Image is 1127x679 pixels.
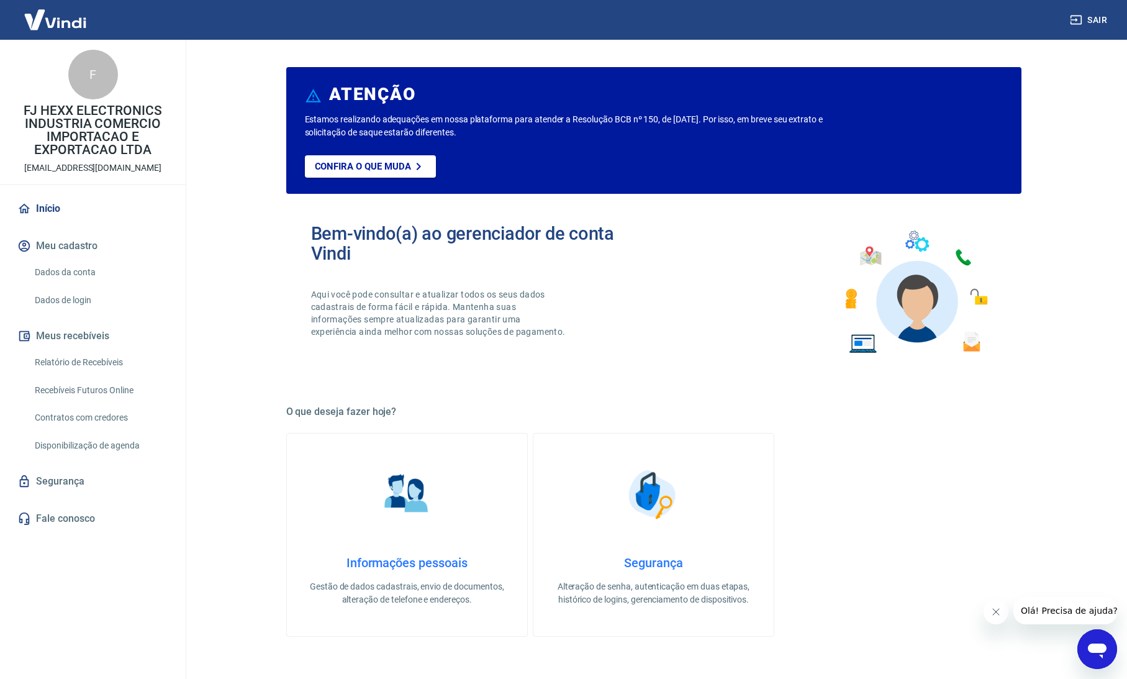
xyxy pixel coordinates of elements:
p: [EMAIL_ADDRESS][DOMAIN_NAME] [24,162,161,175]
a: Início [15,195,171,222]
p: Aqui você pode consultar e atualizar todos os seus dados cadastrais de forma fácil e rápida. Mant... [311,288,568,338]
a: SegurançaSegurançaAlteração de senha, autenticação em duas etapas, histórico de logins, gerenciam... [533,433,774,637]
h5: O que deseja fazer hoje? [286,406,1021,418]
a: Relatório de Recebíveis [30,350,171,375]
img: Vindi [15,1,96,39]
iframe: Close message [984,599,1008,624]
a: Segurança [15,468,171,495]
button: Meu cadastro [15,232,171,260]
iframe: Message from company [1013,597,1117,624]
p: Estamos realizando adequações em nossa plataforma para atender a Resolução BCB nº 150, de [DATE].... [305,113,863,139]
img: Imagem de um avatar masculino com diversos icones exemplificando as funcionalidades do gerenciado... [834,224,997,361]
a: Dados de login [30,288,171,313]
img: Segurança [622,463,684,526]
a: Disponibilização de agenda [30,433,171,458]
a: Fale conosco [15,505,171,532]
div: F [68,50,118,99]
span: Olá! Precisa de ajuda? [7,9,104,19]
a: Dados da conta [30,260,171,285]
p: Gestão de dados cadastrais, envio de documentos, alteração de telefone e endereços. [307,580,507,606]
a: Contratos com credores [30,405,171,431]
button: Sair [1067,9,1112,32]
p: FJ HEXX ELECTRONICS INDUSTRIA COMERCIO IMPORTACAO E EXPORTACAO LTDA [10,104,176,157]
h4: Informações pessoais [307,555,507,570]
p: Alteração de senha, autenticação em duas etapas, histórico de logins, gerenciamento de dispositivos. [553,580,754,606]
p: Confira o que muda [315,161,411,172]
iframe: Button to launch messaging window [1077,629,1117,669]
h6: ATENÇÃO [329,88,415,101]
img: Informações pessoais [376,463,438,526]
h2: Bem-vindo(a) ao gerenciador de conta Vindi [311,224,654,263]
button: Meus recebíveis [15,322,171,350]
a: Recebíveis Futuros Online [30,378,171,403]
a: Informações pessoaisInformações pessoaisGestão de dados cadastrais, envio de documentos, alteraçã... [286,433,528,637]
a: Confira o que muda [305,155,436,178]
h4: Segurança [553,555,754,570]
